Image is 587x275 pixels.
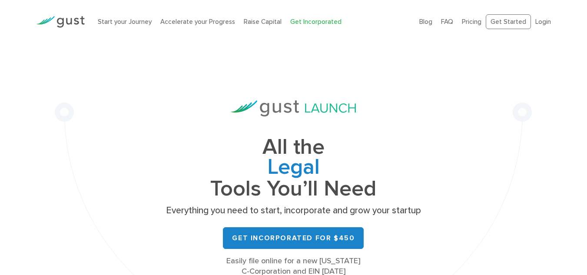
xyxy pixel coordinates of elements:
a: Accelerate your Progress [160,18,235,26]
span: Legal [163,157,424,179]
a: Blog [419,18,432,26]
img: Gust Logo [36,16,85,28]
h1: All the Tools You’ll Need [163,137,424,199]
a: FAQ [441,18,453,26]
a: Raise Capital [244,18,282,26]
p: Everything you need to start, incorporate and grow your startup [163,205,424,217]
a: Login [535,18,551,26]
img: Gust Launch Logo [231,100,356,116]
a: Get Started [486,14,531,30]
a: Get Incorporated [290,18,342,26]
a: Start your Journey [98,18,152,26]
a: Pricing [462,18,481,26]
a: Get Incorporated for $450 [223,227,364,249]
